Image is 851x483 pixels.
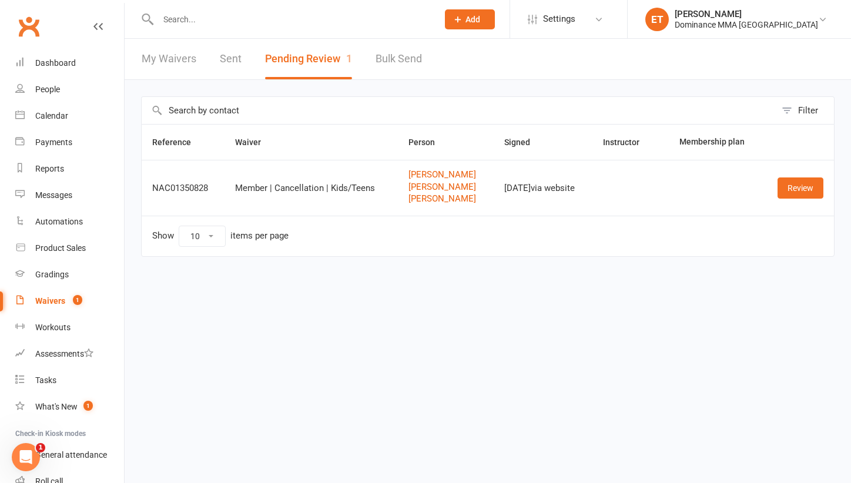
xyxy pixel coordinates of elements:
a: General attendance kiosk mode [15,442,124,468]
div: People [35,85,60,94]
a: Assessments [15,341,124,367]
button: Signed [504,135,543,149]
input: Search... [155,11,430,28]
button: Add [445,9,495,29]
div: Member | Cancellation | Kids/Teens [235,183,387,193]
a: Dashboard [15,50,124,76]
span: Person [408,137,448,147]
div: Automations [35,217,83,226]
button: Person [408,135,448,149]
span: Instructor [603,137,652,147]
div: Filter [798,103,818,118]
button: Instructor [603,135,652,149]
div: Show [152,226,289,247]
div: Payments [35,137,72,147]
div: What's New [35,402,78,411]
a: [PERSON_NAME] [408,170,483,180]
a: Payments [15,129,124,156]
span: 1 [83,401,93,411]
iframe: Intercom live chat [12,443,40,471]
input: Search by contact [142,97,776,124]
div: Assessments [35,349,93,358]
div: Workouts [35,323,71,332]
a: [PERSON_NAME] [408,194,483,204]
a: My Waivers [142,39,196,79]
a: Bulk Send [376,39,422,79]
span: Signed [504,137,543,147]
div: ET [645,8,669,31]
a: Clubworx [14,12,43,41]
a: Gradings [15,261,124,288]
a: Sent [220,39,242,79]
a: Waivers 1 [15,288,124,314]
div: Messages [35,190,72,200]
div: [PERSON_NAME] [675,9,818,19]
span: Reference [152,137,204,147]
a: Workouts [15,314,124,341]
button: Reference [152,135,204,149]
a: Messages [15,182,124,209]
th: Membership plan [669,125,762,160]
div: items per page [230,231,289,241]
a: Automations [15,209,124,235]
div: NAC01350828 [152,183,214,193]
div: Gradings [35,270,69,279]
div: Calendar [35,111,68,120]
span: Waiver [235,137,274,147]
span: 1 [36,443,45,452]
a: Product Sales [15,235,124,261]
button: Filter [776,97,834,124]
a: Tasks [15,367,124,394]
a: [PERSON_NAME] [408,182,483,192]
div: Dashboard [35,58,76,68]
div: Dominance MMA [GEOGRAPHIC_DATA] [675,19,818,30]
div: Reports [35,164,64,173]
button: Waiver [235,135,274,149]
span: Settings [543,6,575,32]
div: Product Sales [35,243,86,253]
div: General attendance [35,450,107,459]
span: 1 [73,295,82,305]
span: Add [465,15,480,24]
a: Review [778,177,823,199]
div: Waivers [35,296,65,306]
a: Calendar [15,103,124,129]
a: What's New1 [15,394,124,420]
a: People [15,76,124,103]
a: Reports [15,156,124,182]
div: [DATE] via website [504,183,582,193]
div: Tasks [35,375,56,385]
span: 1 [346,52,352,65]
button: Pending Review1 [265,39,352,79]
